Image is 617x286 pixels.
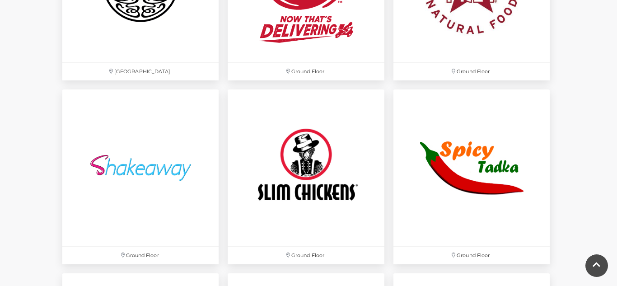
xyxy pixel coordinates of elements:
[58,85,223,268] a: Ground Floor
[389,85,554,268] a: Ground Floor
[393,63,550,80] p: Ground Floor
[62,247,219,264] p: Ground Floor
[228,63,384,80] p: Ground Floor
[223,85,388,268] a: Ground Floor
[62,63,219,80] p: [GEOGRAPHIC_DATA]
[228,247,384,264] p: Ground Floor
[393,247,550,264] p: Ground Floor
